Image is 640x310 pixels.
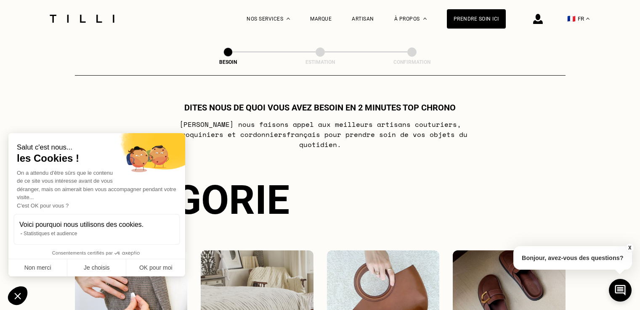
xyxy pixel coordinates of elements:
[370,59,454,65] div: Confirmation
[310,16,332,22] a: Marque
[533,14,543,24] img: icône connexion
[423,18,427,20] img: Menu déroulant à propos
[625,243,634,252] button: X
[278,59,362,65] div: Estimation
[75,176,566,223] div: Catégorie
[184,102,456,113] h1: Dites nous de quoi vous avez besoin en 2 minutes top chrono
[47,15,117,23] img: Logo du service de couturière Tilli
[186,59,270,65] div: Besoin
[352,16,374,22] a: Artisan
[153,119,487,150] p: [PERSON_NAME] nous faisons appel aux meilleurs artisans couturiers , maroquiniers et cordonniers ...
[586,18,590,20] img: menu déroulant
[447,9,506,29] a: Prendre soin ici
[567,15,576,23] span: 🇫🇷
[513,246,632,270] p: Bonjour, avez-vous des questions?
[287,18,290,20] img: Menu déroulant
